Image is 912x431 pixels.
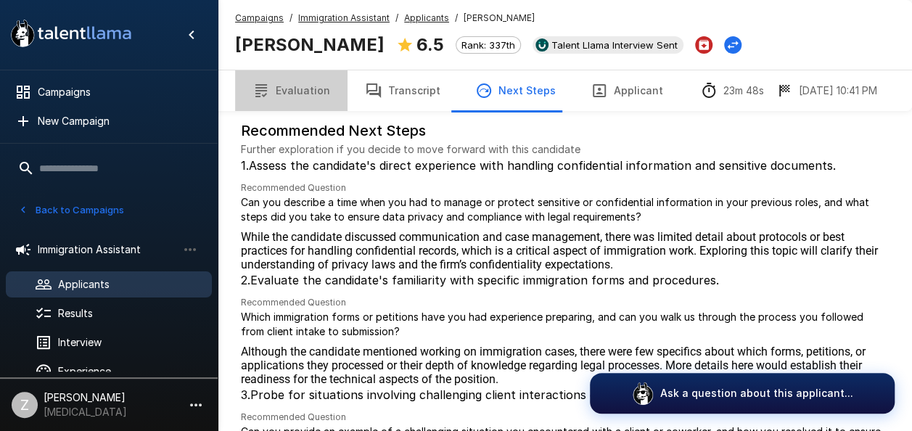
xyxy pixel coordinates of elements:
[456,39,520,51] span: Rank: 337th
[235,70,348,111] button: Evaluation
[458,70,573,111] button: Next Steps
[241,297,346,308] span: Recommended Question
[241,157,889,174] p: 1 . Assess the candidate's direct experience with handling confidential information and sensitive...
[289,11,292,25] span: /
[724,36,741,54] button: Change Stage
[799,83,877,98] p: [DATE] 10:41 PM
[241,345,889,386] span: Although the candidate mentioned working on immigration cases, there were few specifics about whi...
[241,386,889,403] p: 3 . Probe for situations involving challenging client interactions or conflict resolution.
[533,36,683,54] div: View profile in UKG
[700,82,764,99] div: The time between starting and completing the interview
[241,119,889,142] h6: Recommended Next Steps
[241,230,889,271] span: While the candidate discussed communication and case management, there was limited detail about p...
[241,411,346,422] span: Recommended Question
[241,182,346,193] span: Recommended Question
[241,195,889,224] p: Can you describe a time when you had to manage or protect sensitive or confidential information i...
[590,373,895,414] button: Ask a question about this applicant...
[455,11,458,25] span: /
[404,12,449,23] u: Applicants
[241,271,889,289] p: 2 . Evaluate the candidate's familiarity with specific immigration forms and procedures.
[546,39,683,51] span: Talent Llama Interview Sent
[573,70,681,111] button: Applicant
[535,38,549,52] img: ukg_logo.jpeg
[660,386,853,401] p: Ask a question about this applicant...
[395,11,398,25] span: /
[631,382,654,405] img: logo_glasses@2x.png
[298,12,390,23] u: Immigration Assistant
[723,83,764,98] p: 23m 48s
[776,82,877,99] div: The date and time when the interview was completed
[348,70,458,111] button: Transcript
[235,34,385,55] b: [PERSON_NAME]
[416,34,444,55] b: 6.5
[464,11,535,25] span: [PERSON_NAME]
[235,12,284,23] u: Campaigns
[241,310,889,339] p: Which immigration forms or petitions have you had experience preparing, and can you walk us throu...
[241,142,889,157] p: Further exploration if you decide to move forward with this candidate
[695,36,712,54] button: Archive Applicant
